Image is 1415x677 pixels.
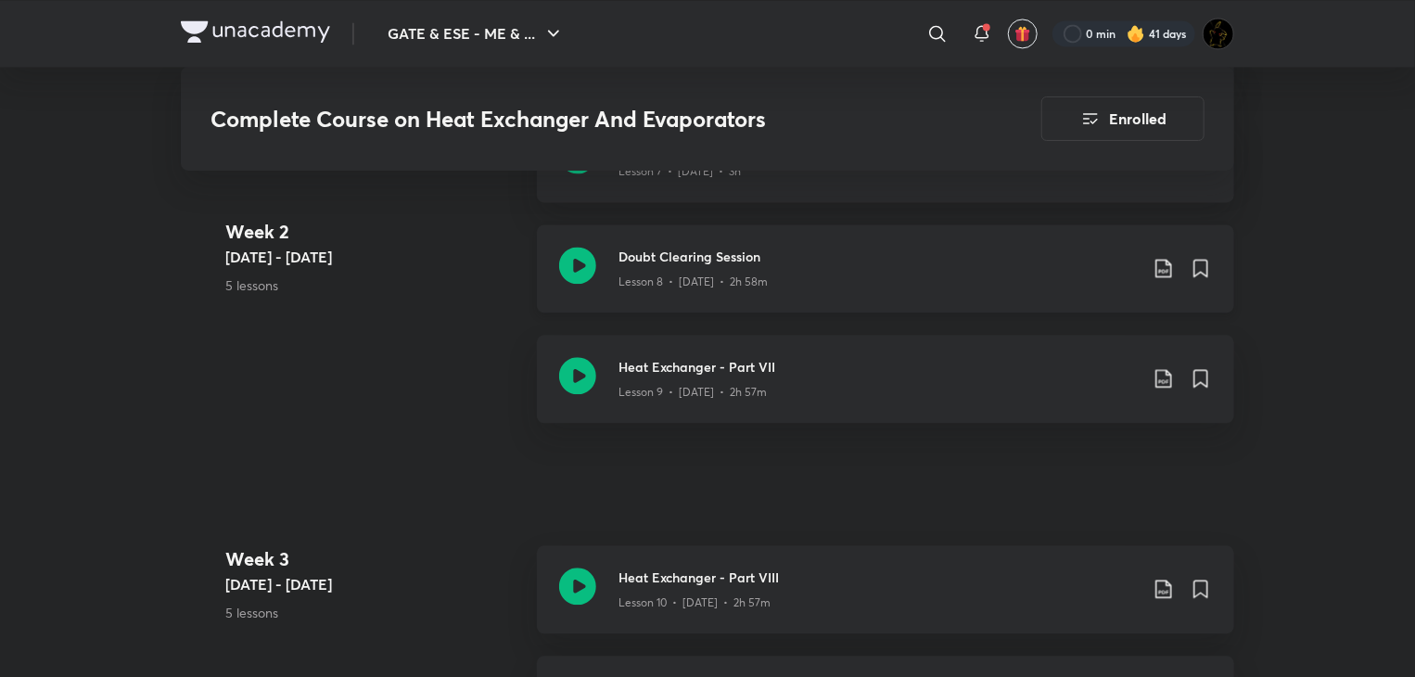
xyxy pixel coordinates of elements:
h5: [DATE] - [DATE] [225,573,522,595]
h3: Heat Exchanger - Part VIII [618,568,1138,587]
img: Company Logo [181,20,330,43]
h5: [DATE] - [DATE] [225,246,522,268]
p: Lesson 8 • [DATE] • 2h 58m [618,274,768,290]
p: Lesson 10 • [DATE] • 2h 57m [618,594,771,611]
p: 5 lessons [225,603,522,622]
h3: Doubt Clearing Session [618,247,1138,266]
p: Lesson 9 • [DATE] • 2h 57m [618,384,767,401]
button: Enrolled [1041,96,1205,141]
img: avatar [1014,25,1031,42]
h3: Complete Course on Heat Exchanger And Evaporators [210,106,937,133]
img: Ranit Maity01 [1203,18,1234,49]
a: Heat Exchanger - Part VIIILesson 10 • [DATE] • 2h 57m [537,545,1234,656]
h4: Week 2 [225,218,522,246]
a: Company Logo [181,20,330,47]
button: avatar [1008,19,1038,48]
h4: Week 3 [225,545,522,573]
a: Doubt Clearing SessionLesson 8 • [DATE] • 2h 58m [537,224,1234,335]
p: 5 lessons [225,275,522,295]
h3: Heat Exchanger - Part VII [618,357,1138,377]
p: Lesson 7 • [DATE] • 3h [618,163,741,180]
a: Heat Exchanger - Part VIILesson 9 • [DATE] • 2h 57m [537,335,1234,445]
button: GATE & ESE - ME & ... [376,15,576,52]
img: streak [1127,24,1145,43]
